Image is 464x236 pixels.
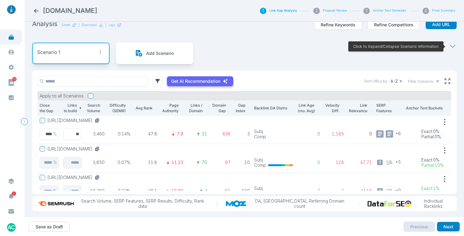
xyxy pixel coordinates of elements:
img: moz_logo.a3998d80.png [226,200,250,207]
p: Comp [254,162,266,168]
button: [URL][DOMAIN_NAME] [47,118,102,123]
p: Link Relevance [348,103,367,113]
button: Save as Draft [29,222,70,232]
p: 47.6 [135,131,157,137]
button: Proposal Review [323,9,347,13]
p: 10.99 [171,188,183,194]
button: Next [437,222,460,232]
p: % [53,131,57,137]
p: 128 [324,160,344,165]
p: Sheet [62,23,70,27]
p: 19,380 [86,188,105,194]
p: 30.1 [135,188,157,194]
button: Link Gap Analysis [269,9,297,13]
p: Links to build [63,103,77,113]
p: Gap Index [235,103,246,113]
h2: Analysis [32,20,57,28]
p: 3 [235,131,250,137]
p: Comp [254,134,266,139]
p: A-Z [390,78,398,84]
h2: propharma.com [43,6,97,15]
p: Difficulty (SEMR) [109,103,126,113]
button: A-Z [389,78,404,85]
p: Anchor Text Buckets [406,105,449,111]
span: + 6 [395,130,401,136]
p: Add Scenario [146,51,174,56]
p: 10 [235,160,250,165]
button: [URL][DOMAIN_NAME] [47,175,102,180]
p: Click to Expand/Collapse Scenario Information [353,44,439,49]
button: Previous [404,222,435,232]
img: data_for_seo_logo.e5120ddb.png [368,200,414,207]
p: Subj [254,186,266,191]
p: 11.23 [172,160,183,165]
img: semrush_logo.573af308.png [37,198,77,209]
p: Links / Domain [188,103,203,113]
p: Exact : 1% [421,186,441,191]
span: + 9 [395,187,401,193]
p: % [53,188,57,194]
button: Anchor Text Generator [373,9,406,13]
a: Sheet| [62,23,79,27]
button: Final Summary [432,9,455,13]
p: 5 [297,160,320,165]
p: 4 [205,188,207,194]
button: Get AI Recommendation [167,76,233,86]
p: Search Volume, SERP Features, SERP Results, Difficulty, Rank data [77,198,208,209]
p: 0 [297,131,320,137]
p: Domain Gap [211,103,226,113]
p: 11.8 [135,160,157,165]
p: Scenario 1 [37,49,60,56]
div: 1 [260,8,266,14]
button: Refine Competitors [367,20,420,30]
p: Partial : 10% [421,162,444,168]
label: Sort URLs by [364,78,387,84]
p: SERP Features [376,103,402,113]
p: Page Authority [161,103,179,113]
p: 97 [211,160,230,165]
p: Search Volume [86,103,100,113]
p: 70 [202,160,207,165]
p: 7.9 [177,131,183,137]
button: Filter Columns [408,79,439,84]
p: 0 [348,131,372,137]
p: DA, [GEOGRAPHIC_DATA], Referring Domain count [249,198,350,209]
p: 7 [297,188,320,194]
p: 51 [211,188,230,194]
img: linklaunch_small.2ae18699.png [5,5,18,14]
p: Velocity Diff. [324,103,339,113]
p: Link Age (mo. Avg) [297,103,315,113]
p: 3,460 [86,131,105,137]
div: 4 [423,8,429,14]
p: Partial : 0% [421,134,441,139]
p: 100 [235,188,250,194]
button: Refine Keywords [314,20,362,30]
span: Filter Columns [408,79,433,84]
p: Exact : 0% [421,157,444,163]
div: 3 [363,8,370,14]
p: Individual Backlinks [415,198,452,209]
button: Add URL [426,20,457,29]
span: 63 [12,77,17,81]
p: 31 [202,131,207,137]
p: % [53,160,57,165]
p: Avg Rank [135,105,152,111]
p: Get AI Recommendation [171,78,220,84]
div: | [105,23,122,27]
p: 0.23% [109,188,131,194]
p: 44.15 [348,188,372,194]
p: 3,650 [86,160,105,165]
p: Apply to all Scenarios [40,93,83,99]
span: + 5 [395,159,401,165]
p: Close the Gap [40,103,54,113]
p: Logs [108,23,115,27]
p: Backlink DA Distro [254,105,293,111]
p: 2 [324,188,344,194]
p: 636 [211,131,230,137]
p: Subj [254,157,266,163]
p: Exact : 0% [421,129,441,134]
p: 0.07% [109,160,131,165]
p: 1,185 [324,131,344,137]
div: 2 [313,8,320,14]
button: Add Scenario [135,50,174,57]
